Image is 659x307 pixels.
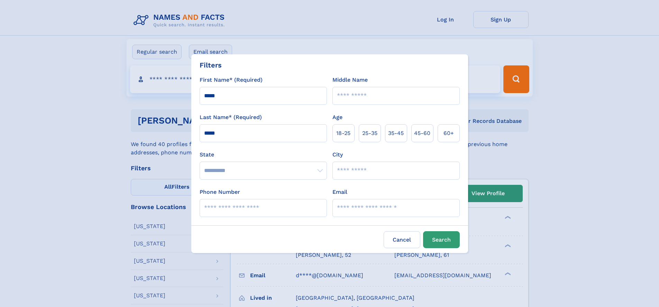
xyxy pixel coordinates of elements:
span: 18‑25 [336,129,350,137]
div: Filters [200,60,222,70]
label: City [332,151,343,159]
label: Age [332,113,342,121]
span: 35‑45 [388,129,404,137]
label: Cancel [384,231,420,248]
span: 60+ [443,129,454,137]
label: Phone Number [200,188,240,196]
button: Search [423,231,460,248]
label: Last Name* (Required) [200,113,262,121]
label: Middle Name [332,76,368,84]
span: 25‑35 [362,129,377,137]
label: First Name* (Required) [200,76,263,84]
span: 45‑60 [414,129,430,137]
label: Email [332,188,347,196]
label: State [200,151,327,159]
